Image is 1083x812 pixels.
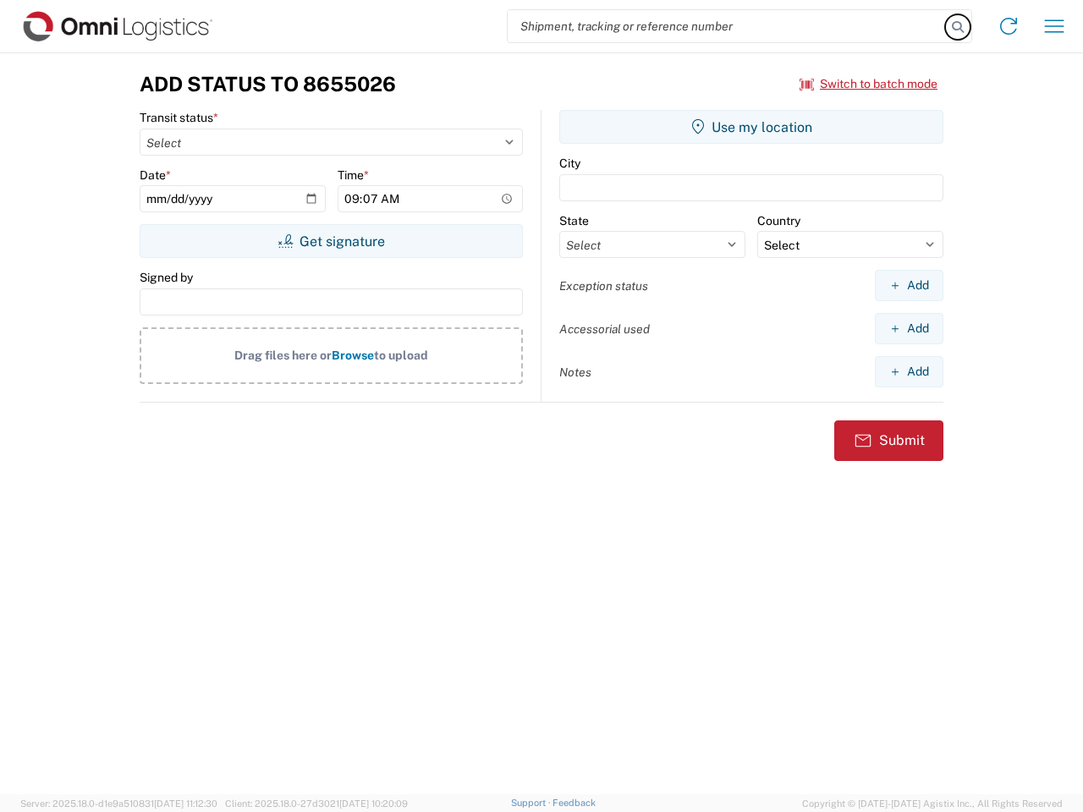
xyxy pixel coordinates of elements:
[332,348,374,362] span: Browse
[225,798,408,809] span: Client: 2025.18.0-27d3021
[374,348,428,362] span: to upload
[508,10,946,42] input: Shipment, tracking or reference number
[875,313,943,344] button: Add
[552,798,596,808] a: Feedback
[511,798,553,808] a: Support
[559,110,943,144] button: Use my location
[140,270,193,285] label: Signed by
[559,278,648,294] label: Exception status
[154,798,217,809] span: [DATE] 11:12:30
[875,270,943,301] button: Add
[339,798,408,809] span: [DATE] 10:20:09
[338,167,369,183] label: Time
[20,798,217,809] span: Server: 2025.18.0-d1e9a510831
[834,420,943,461] button: Submit
[140,110,218,125] label: Transit status
[802,796,1063,811] span: Copyright © [DATE]-[DATE] Agistix Inc., All Rights Reserved
[140,167,171,183] label: Date
[559,156,580,171] label: City
[140,224,523,258] button: Get signature
[875,356,943,387] button: Add
[140,72,396,96] h3: Add Status to 8655026
[234,348,332,362] span: Drag files here or
[559,321,650,337] label: Accessorial used
[559,365,591,380] label: Notes
[757,213,800,228] label: Country
[800,70,937,98] button: Switch to batch mode
[559,213,589,228] label: State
